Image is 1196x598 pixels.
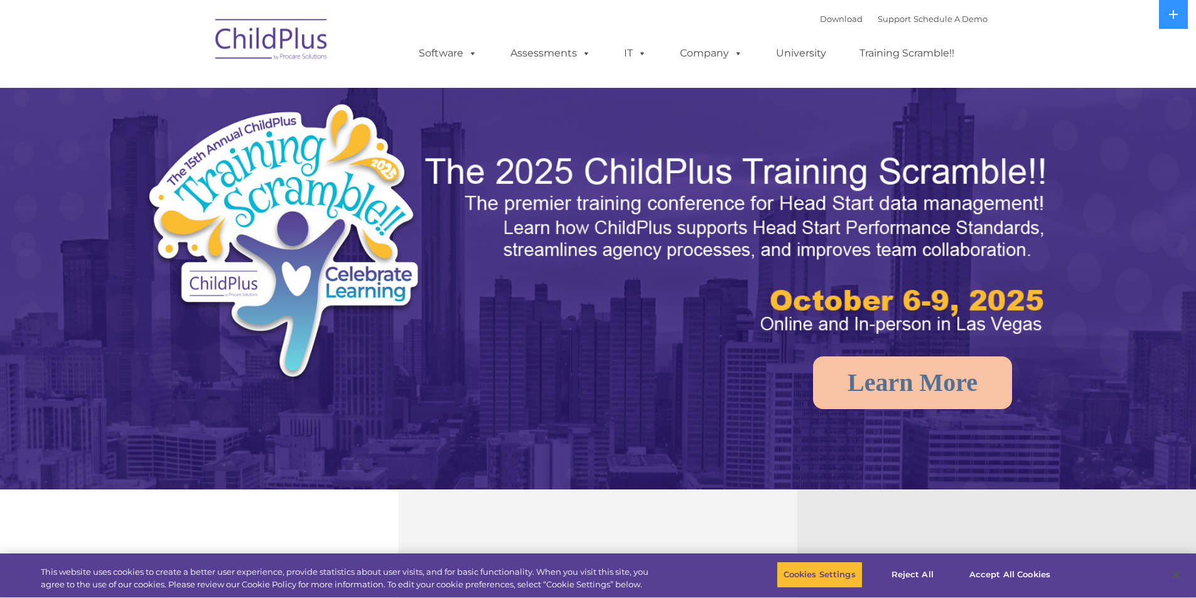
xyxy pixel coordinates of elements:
font: | [820,14,988,24]
img: ChildPlus by Procare Solutions [209,10,335,73]
a: University [763,41,839,66]
span: Phone number [175,134,228,144]
a: IT [611,41,659,66]
a: Company [667,41,755,66]
a: Schedule A Demo [913,14,988,24]
a: Software [406,41,490,66]
div: This website uses cookies to create a better user experience, provide statistics about user visit... [41,566,658,590]
button: Accept All Cookies [962,562,1057,588]
a: Learn More [813,356,1012,409]
button: Reject All [873,562,952,588]
button: Close [1162,561,1190,589]
a: Assessments [498,41,603,66]
a: Support [878,14,911,24]
span: Last name [175,83,213,92]
a: Download [820,14,863,24]
button: Cookies Settings [777,562,863,588]
a: Training Scramble!! [847,41,967,66]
